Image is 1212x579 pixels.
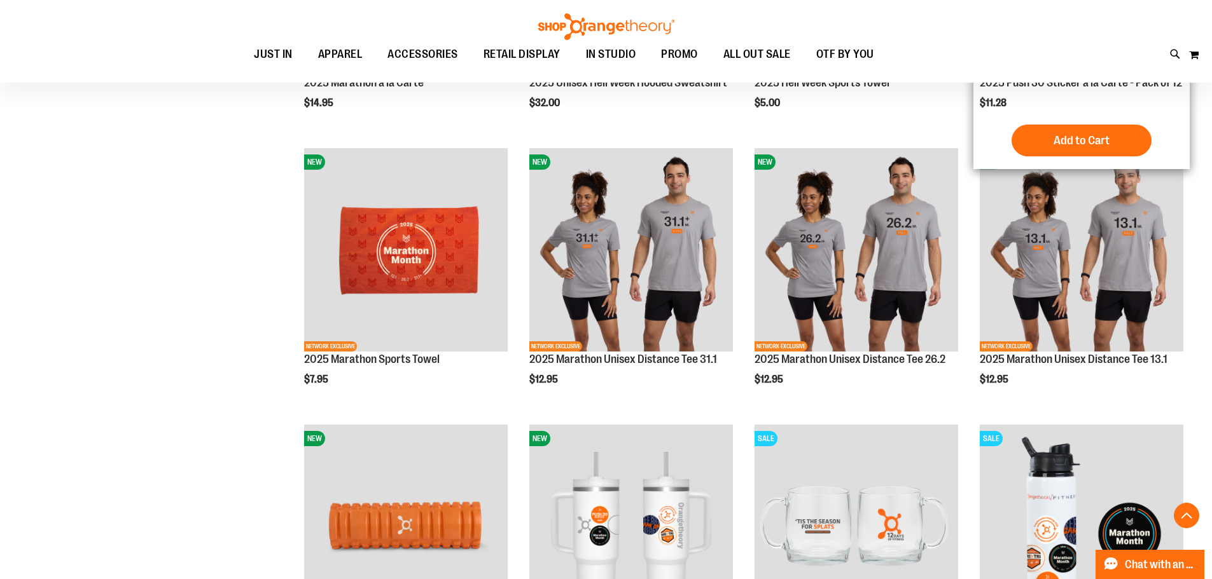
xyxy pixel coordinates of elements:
span: $7.95 [304,374,330,385]
span: PROMO [661,40,698,69]
span: NEW [304,431,325,446]
div: product [748,142,965,418]
span: NETWORK EXCLUSIVE [755,341,807,351]
button: Back To Top [1174,503,1199,528]
span: OTF BY YOU [816,40,874,69]
span: RETAIL DISPLAY [484,40,561,69]
a: 2025 Marathon Unisex Distance Tee 13.1NEWNETWORK EXCLUSIVE [980,148,1183,353]
button: Chat with an Expert [1096,550,1205,579]
a: 2025 Marathon Unisex Distance Tee 31.1NEWNETWORK EXCLUSIVE [529,148,733,353]
span: $32.00 [529,97,562,109]
a: 2025 Marathon Unisex Distance Tee 26.2 [755,353,945,365]
span: $11.28 [980,97,1008,109]
a: 2025 Marathon Unisex Distance Tee 31.1 [529,353,717,365]
a: 2025 Marathon Sports Towel [304,353,440,365]
div: product [973,142,1190,418]
span: NETWORK EXCLUSIVE [529,341,582,351]
span: NEW [304,154,325,170]
span: $12.95 [755,374,785,385]
div: product [523,142,739,418]
span: $5.00 [755,97,782,109]
a: 2025 Marathon Sports TowelNEWNETWORK EXCLUSIVE [304,148,508,353]
span: JUST IN [254,40,293,69]
a: 2025 Marathon Unisex Distance Tee 13.1 [980,353,1167,365]
img: Shop Orangetheory [536,13,676,40]
a: 2025 Marathon Unisex Distance Tee 26.2NEWNETWORK EXCLUSIVE [755,148,958,353]
span: NEW [529,154,550,170]
span: $12.95 [980,374,1010,385]
a: 2025 Push 30 Sticker à la Carte - Pack of 12 [980,76,1182,89]
span: APPAREL [318,40,363,69]
span: $12.95 [529,374,560,385]
img: 2025 Marathon Unisex Distance Tee 26.2 [755,148,958,351]
span: NETWORK EXCLUSIVE [980,341,1033,351]
div: product [298,142,514,418]
span: ACCESSORIES [387,40,458,69]
span: NEW [755,154,776,170]
img: 2025 Marathon Sports Towel [304,148,508,351]
span: IN STUDIO [586,40,636,69]
span: SALE [755,431,777,446]
a: 2025 Unisex Hell Week Hooded Sweatshirt [529,76,727,89]
span: SALE [980,431,1003,446]
span: Chat with an Expert [1125,559,1197,571]
a: 2025 Hell Week Sports Towel [755,76,889,89]
span: NEW [529,431,550,446]
span: $14.95 [304,97,335,109]
img: 2025 Marathon Unisex Distance Tee 13.1 [980,148,1183,351]
span: ALL OUT SALE [723,40,791,69]
img: 2025 Marathon Unisex Distance Tee 31.1 [529,148,733,351]
button: Add to Cart [1012,125,1152,156]
span: NETWORK EXCLUSIVE [304,341,357,351]
span: Add to Cart [1054,133,1110,147]
a: 2025 Marathon à la Carte [304,76,424,89]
